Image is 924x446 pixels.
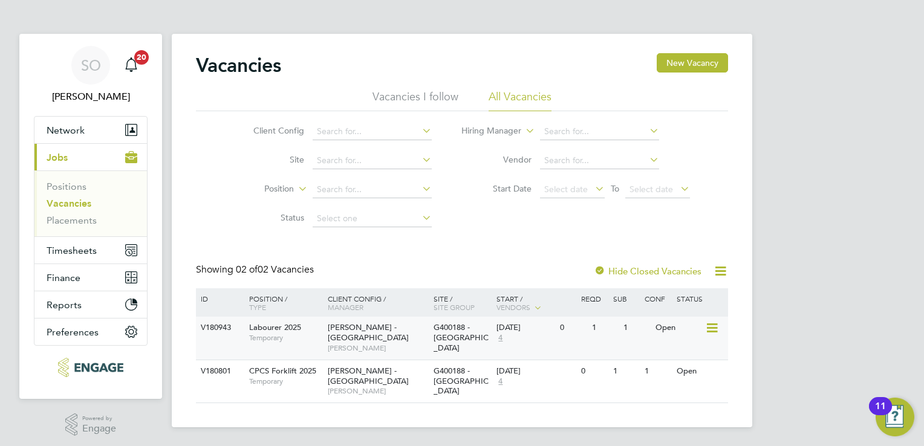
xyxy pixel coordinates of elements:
[82,413,116,424] span: Powered by
[652,317,705,339] div: Open
[325,288,431,317] div: Client Config /
[235,125,304,136] label: Client Config
[578,288,610,309] div: Reqd
[196,53,281,77] h2: Vacancies
[607,181,623,196] span: To
[540,123,659,140] input: Search for...
[328,322,409,343] span: [PERSON_NAME] - [GEOGRAPHIC_DATA]
[328,343,428,353] span: [PERSON_NAME]
[34,117,147,143] button: Network
[34,318,147,345] button: Preferences
[434,322,489,353] span: G400188 - [GEOGRAPHIC_DATA]
[431,288,494,317] div: Site /
[249,377,322,386] span: Temporary
[236,263,314,276] span: 02 Vacancies
[594,265,701,277] label: Hide Closed Vacancies
[642,360,673,383] div: 1
[236,263,258,276] span: 02 of
[328,366,409,386] span: [PERSON_NAME] - [GEOGRAPHIC_DATA]
[620,317,652,339] div: 1
[544,184,588,195] span: Select date
[198,317,240,339] div: V180943
[249,333,322,343] span: Temporary
[198,360,240,383] div: V180801
[452,125,521,137] label: Hiring Manager
[47,245,97,256] span: Timesheets
[34,291,147,318] button: Reports
[496,323,554,333] div: [DATE]
[34,144,147,170] button: Jobs
[47,124,85,136] span: Network
[674,288,726,309] div: Status
[589,317,620,339] div: 1
[313,152,432,169] input: Search for...
[47,299,82,311] span: Reports
[610,360,642,383] div: 1
[19,34,162,399] nav: Main navigation
[328,386,428,396] span: [PERSON_NAME]
[119,46,143,85] a: 20
[240,288,325,317] div: Position /
[47,272,80,283] span: Finance
[875,406,886,422] div: 11
[47,215,97,226] a: Placements
[58,358,123,377] img: peacerecruitment-logo-retina.png
[642,288,673,309] div: Conf
[657,53,728,73] button: New Vacancy
[47,198,91,209] a: Vacancies
[489,89,551,111] li: All Vacancies
[235,212,304,223] label: Status
[34,237,147,263] button: Timesheets
[313,123,432,140] input: Search for...
[674,360,726,383] div: Open
[496,333,504,343] span: 4
[493,288,578,318] div: Start /
[876,398,914,436] button: Open Resource Center, 11 new notifications
[47,326,99,338] span: Preferences
[373,89,458,111] li: Vacancies I follow
[34,170,147,236] div: Jobs
[34,46,148,104] a: SO[PERSON_NAME]
[313,210,432,227] input: Select one
[82,424,116,434] span: Engage
[65,413,117,436] a: Powered byEngage
[235,154,304,165] label: Site
[434,302,475,312] span: Site Group
[540,152,659,169] input: Search for...
[496,366,575,377] div: [DATE]
[47,152,68,163] span: Jobs
[81,57,101,73] span: SO
[610,288,642,309] div: Sub
[249,366,316,376] span: CPCS Forklift 2025
[34,89,148,104] span: Scott O'Malley
[34,264,147,291] button: Finance
[557,317,588,339] div: 0
[198,288,240,309] div: ID
[134,50,149,65] span: 20
[578,360,610,383] div: 0
[224,183,294,195] label: Position
[496,302,530,312] span: Vendors
[328,302,363,312] span: Manager
[313,181,432,198] input: Search for...
[47,181,86,192] a: Positions
[630,184,673,195] span: Select date
[249,302,266,312] span: Type
[496,377,504,387] span: 4
[196,263,316,276] div: Showing
[34,358,148,377] a: Go to home page
[249,322,301,332] span: Labourer 2025
[462,183,532,194] label: Start Date
[462,154,532,165] label: Vendor
[434,366,489,396] span: G400188 - [GEOGRAPHIC_DATA]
